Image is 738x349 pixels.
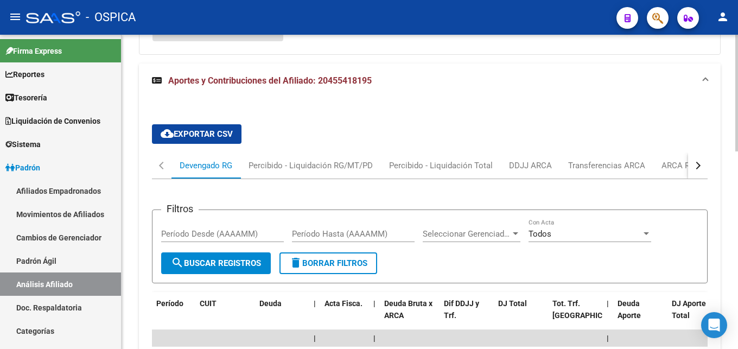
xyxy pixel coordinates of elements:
[168,75,372,86] span: Aportes y Contribuciones del Afiliado: 20455418195
[613,292,667,340] datatable-header-cell: Deuda Aporte
[373,334,376,342] span: |
[171,256,184,269] mat-icon: search
[5,68,44,80] span: Reportes
[161,129,233,139] span: Exportar CSV
[279,252,377,274] button: Borrar Filtros
[289,258,367,268] span: Borrar Filtros
[529,229,551,239] span: Todos
[161,201,199,217] h3: Filtros
[249,160,373,172] div: Percibido - Liquidación RG/MT/PD
[509,160,552,172] div: DDJJ ARCA
[180,160,232,172] div: Devengado RG
[618,299,641,320] span: Deuda Aporte
[384,299,432,320] span: Deuda Bruta x ARCA
[667,292,722,340] datatable-header-cell: DJ Aporte Total
[423,229,511,239] span: Seleccionar Gerenciador
[9,10,22,23] mat-icon: menu
[607,334,609,342] span: |
[444,299,479,320] span: Dif DDJJ y Trf.
[200,299,217,308] span: CUIT
[701,312,727,338] div: Open Intercom Messenger
[161,127,174,140] mat-icon: cloud_download
[369,292,380,340] datatable-header-cell: |
[139,64,721,98] mat-expansion-panel-header: Aportes y Contribuciones del Afiliado: 20455418195
[602,292,613,340] datatable-header-cell: |
[494,292,548,340] datatable-header-cell: DJ Total
[195,292,255,340] datatable-header-cell: CUIT
[289,256,302,269] mat-icon: delete
[672,299,706,320] span: DJ Aporte Total
[552,299,626,320] span: Tot. Trf. [GEOGRAPHIC_DATA]
[5,115,100,127] span: Liquidación de Convenios
[5,162,40,174] span: Padrón
[156,299,183,308] span: Período
[255,292,309,340] datatable-header-cell: Deuda
[152,292,195,340] datatable-header-cell: Período
[5,45,62,57] span: Firma Express
[607,299,609,308] span: |
[548,292,602,340] datatable-header-cell: Tot. Trf. Bruto
[314,334,316,342] span: |
[314,299,316,308] span: |
[86,5,136,29] span: - OSPICA
[389,160,493,172] div: Percibido - Liquidación Total
[5,138,41,150] span: Sistema
[498,299,527,308] span: DJ Total
[380,292,440,340] datatable-header-cell: Deuda Bruta x ARCA
[320,292,369,340] datatable-header-cell: Acta Fisca.
[259,299,282,308] span: Deuda
[171,258,261,268] span: Buscar Registros
[325,299,362,308] span: Acta Fisca.
[440,292,494,340] datatable-header-cell: Dif DDJJ y Trf.
[373,299,376,308] span: |
[152,124,241,144] button: Exportar CSV
[309,292,320,340] datatable-header-cell: |
[716,10,729,23] mat-icon: person
[5,92,47,104] span: Tesorería
[568,160,645,172] div: Transferencias ARCA
[161,252,271,274] button: Buscar Registros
